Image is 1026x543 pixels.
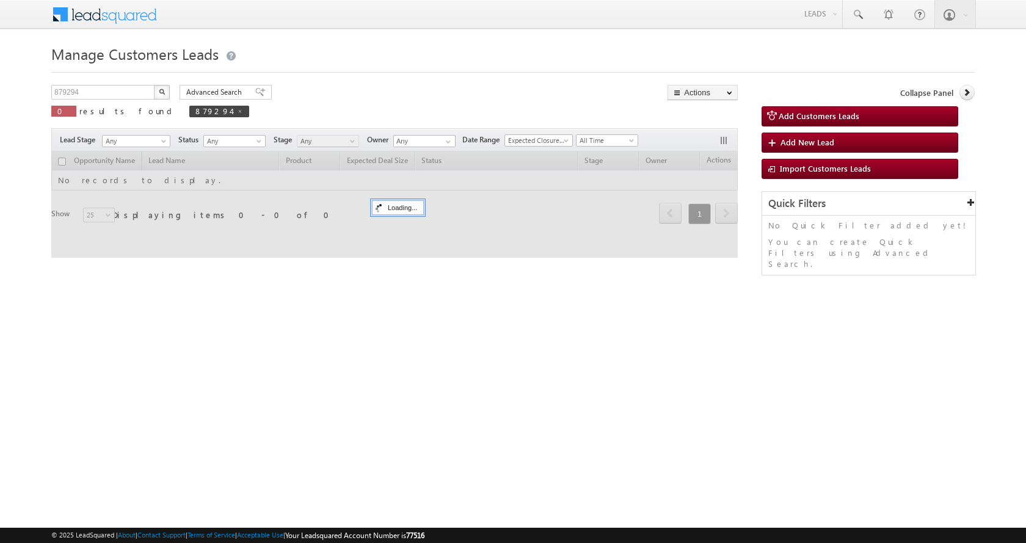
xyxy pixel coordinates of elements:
div: Quick Filters [762,192,975,216]
span: Advanced Search [186,87,246,98]
span: Owner [367,134,393,145]
a: Any [102,135,170,147]
a: All Time [576,134,638,147]
p: No Quick Filter added yet! [768,220,969,231]
div: Loading... [372,200,424,215]
a: Expected Closure Date [504,134,573,147]
span: Stage [274,134,297,145]
a: Any [203,135,266,147]
span: Add New Lead [780,137,834,147]
span: Lead Stage [60,134,100,145]
span: Any [297,136,355,147]
a: Contact Support [137,531,186,539]
span: All Time [577,135,635,146]
a: Acceptable Use [237,531,283,539]
span: 0 [57,106,70,116]
span: Status [178,134,203,145]
span: Expected Closure Date [505,135,569,146]
span: Your Leadsquared Account Number is [285,531,424,540]
p: You can create Quick Filters using Advanced Search. [768,236,969,269]
input: Type to Search [393,135,456,147]
img: Search [159,89,165,95]
span: Date Range [462,134,504,145]
span: © 2025 LeadSquared | | | | | [51,530,424,541]
button: Actions [668,85,738,100]
span: 77516 [406,531,424,540]
span: Collapse Panel [900,87,953,98]
span: 879294 [195,106,231,116]
a: Any [297,135,359,147]
span: results found [79,106,176,116]
a: Terms of Service [187,531,235,539]
span: Any [103,136,166,147]
span: Manage Customers Leads [51,44,219,64]
span: Any [204,136,262,147]
a: Show All Items [439,136,454,148]
span: Import Customers Leads [780,163,871,173]
a: About [118,531,136,539]
span: Add Customers Leads [779,111,859,121]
